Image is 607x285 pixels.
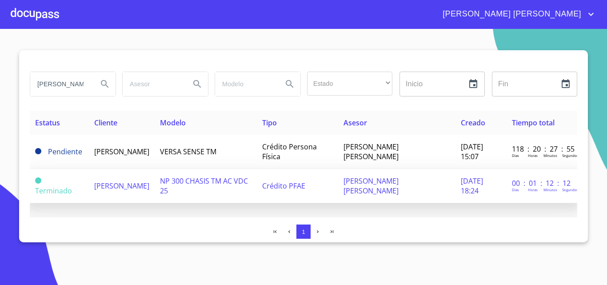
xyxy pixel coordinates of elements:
[512,118,555,128] span: Tiempo total
[160,176,248,196] span: NP 300 CHASIS TM AC VDC 25
[461,118,485,128] span: Creado
[436,7,586,21] span: [PERSON_NAME] [PERSON_NAME]
[543,187,557,192] p: Minutos
[187,73,208,95] button: Search
[262,142,317,161] span: Crédito Persona Física
[562,187,579,192] p: Segundos
[35,148,41,154] span: Pendiente
[528,153,538,158] p: Horas
[343,142,399,161] span: [PERSON_NAME] [PERSON_NAME]
[302,229,305,235] span: 1
[307,72,392,96] div: ​
[512,144,572,154] p: 118 : 20 : 27 : 55
[215,72,276,96] input: search
[343,176,399,196] span: [PERSON_NAME] [PERSON_NAME]
[296,225,311,239] button: 1
[461,176,483,196] span: [DATE] 18:24
[35,186,72,196] span: Terminado
[543,153,557,158] p: Minutos
[35,177,41,184] span: Terminado
[94,147,149,157] span: [PERSON_NAME]
[123,72,183,96] input: search
[94,118,117,128] span: Cliente
[512,187,519,192] p: Dias
[461,142,483,161] span: [DATE] 15:07
[262,118,277,128] span: Tipo
[30,72,91,96] input: search
[436,7,596,21] button: account of current user
[94,73,116,95] button: Search
[94,181,149,191] span: [PERSON_NAME]
[343,118,367,128] span: Asesor
[528,187,538,192] p: Horas
[512,178,572,188] p: 00 : 01 : 12 : 12
[562,153,579,158] p: Segundos
[160,147,216,157] span: VERSA SENSE TM
[160,118,186,128] span: Modelo
[512,153,519,158] p: Dias
[48,147,82,157] span: Pendiente
[279,73,300,95] button: Search
[35,118,60,128] span: Estatus
[262,181,305,191] span: Crédito PFAE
